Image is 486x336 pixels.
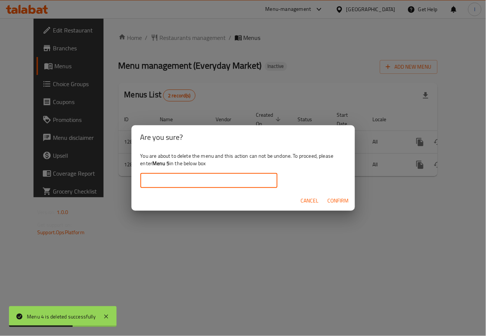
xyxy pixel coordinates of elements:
[325,194,352,208] button: Confirm
[328,196,349,205] span: Confirm
[298,194,322,208] button: Cancel
[27,313,96,321] div: Menu 4 is deleted successfully
[301,196,319,205] span: Cancel
[131,149,355,191] div: You are about to delete the menu and this action can not be undone. To proceed, please enter in t...
[140,131,346,143] h2: Are you sure?
[152,158,169,168] b: Menu 5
